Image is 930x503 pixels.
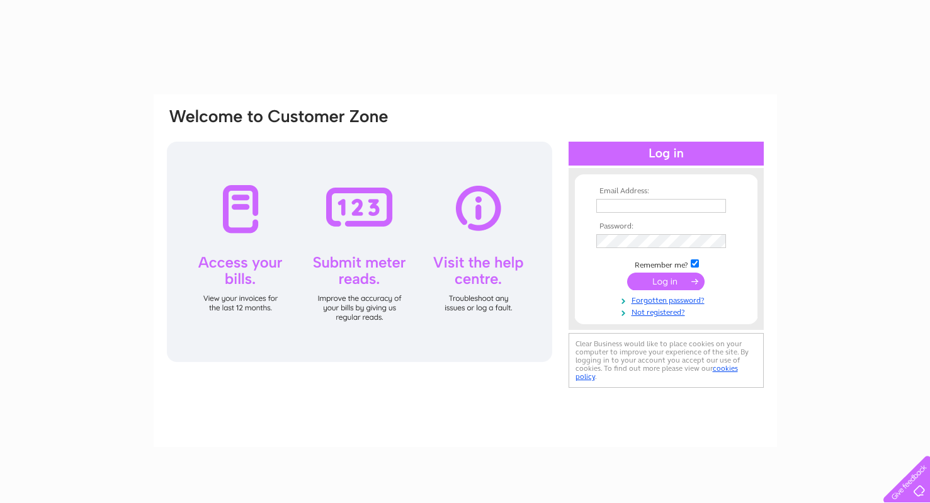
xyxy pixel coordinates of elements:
a: Not registered? [596,305,739,317]
div: Clear Business would like to place cookies on your computer to improve your experience of the sit... [569,333,764,388]
th: Email Address: [593,187,739,196]
th: Password: [593,222,739,231]
a: cookies policy [576,364,738,381]
input: Submit [627,273,705,290]
a: Forgotten password? [596,293,739,305]
td: Remember me? [593,257,739,270]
